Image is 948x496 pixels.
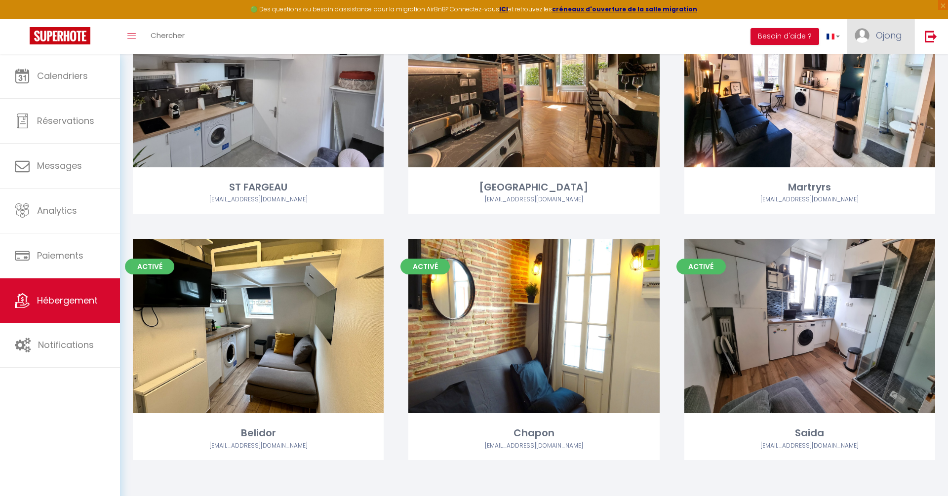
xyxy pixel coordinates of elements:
a: créneaux d'ouverture de la salle migration [552,5,697,13]
div: Airbnb [133,195,384,204]
img: Super Booking [30,27,90,44]
div: ST FARGEAU [133,180,384,195]
a: ... Ojong [847,19,914,54]
a: ICI [499,5,508,13]
button: Ouvrir le widget de chat LiveChat [8,4,38,34]
div: Saida [684,425,935,441]
div: Airbnb [684,441,935,451]
img: ... [855,28,869,43]
span: Activé [125,259,174,274]
div: [GEOGRAPHIC_DATA] [408,180,659,195]
div: Airbnb [133,441,384,451]
div: Chapon [408,425,659,441]
img: logout [925,30,937,42]
div: Airbnb [408,195,659,204]
span: Paiements [37,249,83,262]
span: Chercher [151,30,185,40]
span: Calendriers [37,70,88,82]
div: Belidor [133,425,384,441]
span: Activé [676,259,726,274]
span: Messages [37,159,82,172]
div: Airbnb [408,441,659,451]
div: Airbnb [684,195,935,204]
span: Réservations [37,114,94,127]
span: Activé [400,259,450,274]
span: Hébergement [37,294,98,306]
span: Analytics [37,204,77,217]
button: Besoin d'aide ? [750,28,819,45]
div: Martryrs [684,180,935,195]
span: Notifications [38,339,94,351]
span: Ojong [876,29,902,41]
a: Chercher [143,19,192,54]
